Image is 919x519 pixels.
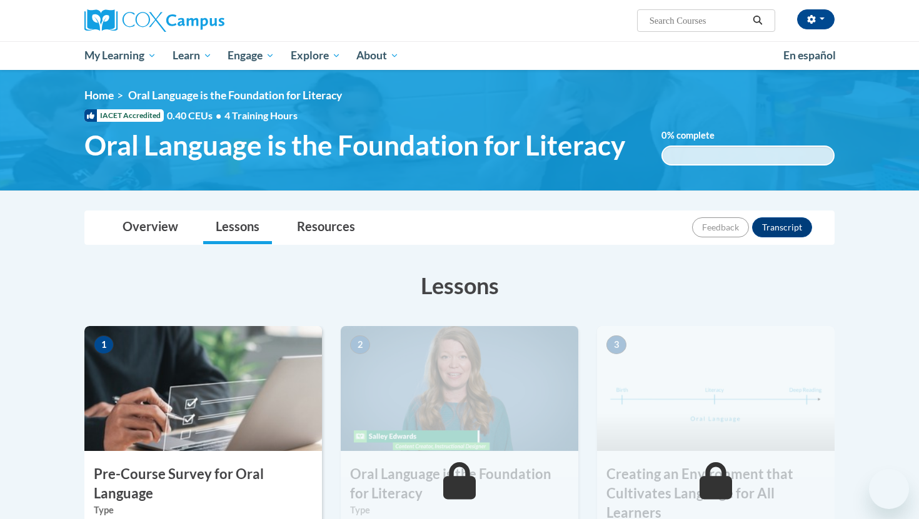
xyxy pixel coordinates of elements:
[350,503,569,517] label: Type
[110,211,191,244] a: Overview
[661,130,667,141] span: 0
[167,109,224,122] span: 0.40 CEUs
[869,469,909,509] iframe: Button to launch messaging window
[84,9,322,32] a: Cox Campus
[661,129,733,142] label: % complete
[219,41,283,70] a: Engage
[164,41,220,70] a: Learn
[203,211,272,244] a: Lessons
[291,48,341,63] span: Explore
[84,89,114,102] a: Home
[692,217,749,237] button: Feedback
[84,465,322,503] h3: Pre-Course Survey for Oral Language
[173,48,212,63] span: Learn
[84,48,156,63] span: My Learning
[283,41,349,70] a: Explore
[341,326,578,451] img: Course Image
[224,109,298,121] span: 4 Training Hours
[84,270,835,301] h3: Lessons
[775,42,844,69] a: En español
[606,335,626,354] span: 3
[349,41,408,70] a: About
[597,326,835,451] img: Course Image
[341,465,578,503] h3: Oral Language is the Foundation for Literacy
[66,41,853,70] div: Main menu
[76,41,164,70] a: My Learning
[84,326,322,451] img: Course Image
[284,211,368,244] a: Resources
[783,49,836,62] span: En español
[84,109,164,122] span: IACET Accredited
[216,109,221,121] span: •
[356,48,399,63] span: About
[797,9,835,29] button: Account Settings
[84,9,224,32] img: Cox Campus
[94,503,313,517] label: Type
[648,13,748,28] input: Search Courses
[228,48,274,63] span: Engage
[84,129,625,162] span: Oral Language is the Foundation for Literacy
[94,335,114,354] span: 1
[748,13,767,28] button: Search
[752,217,812,237] button: Transcript
[350,335,370,354] span: 2
[128,89,342,102] span: Oral Language is the Foundation for Literacy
